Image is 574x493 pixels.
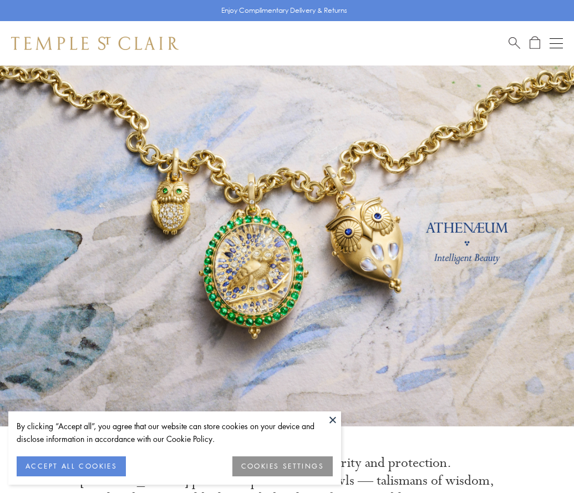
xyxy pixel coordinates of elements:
[232,456,333,476] button: COOKIES SETTINGS
[17,456,126,476] button: ACCEPT ALL COOKIES
[530,36,540,50] a: Open Shopping Bag
[221,5,347,16] p: Enjoy Complimentary Delivery & Returns
[17,420,333,445] div: By clicking “Accept all”, you agree that our website can store cookies on your device and disclos...
[509,36,520,50] a: Search
[11,37,179,50] img: Temple St. Clair
[550,37,563,50] button: Open navigation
